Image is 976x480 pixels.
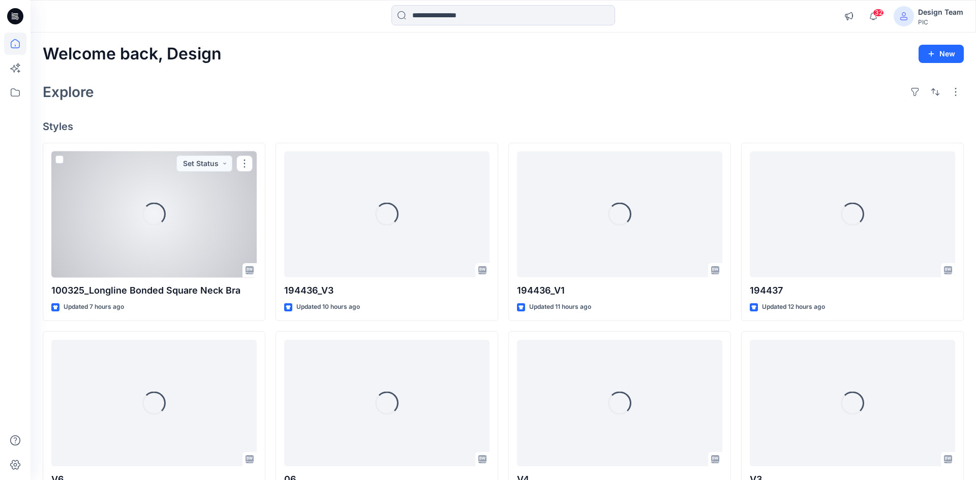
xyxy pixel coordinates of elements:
p: Updated 7 hours ago [64,302,124,312]
h4: Styles [43,120,964,133]
p: 194436_V1 [517,283,722,298]
svg: avatar [900,12,908,20]
div: Design Team [918,6,963,18]
p: 100325_Longline Bonded Square Neck Bra [51,283,257,298]
p: Updated 10 hours ago [296,302,360,312]
h2: Explore [43,84,94,100]
p: 194436_V3 [284,283,490,298]
p: Updated 12 hours ago [762,302,825,312]
p: 194437 [750,283,955,298]
h2: Welcome back, Design [43,45,222,63]
p: Updated 11 hours ago [529,302,591,312]
span: 32 [873,9,884,17]
button: New [919,45,964,63]
div: PIC [918,18,963,26]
